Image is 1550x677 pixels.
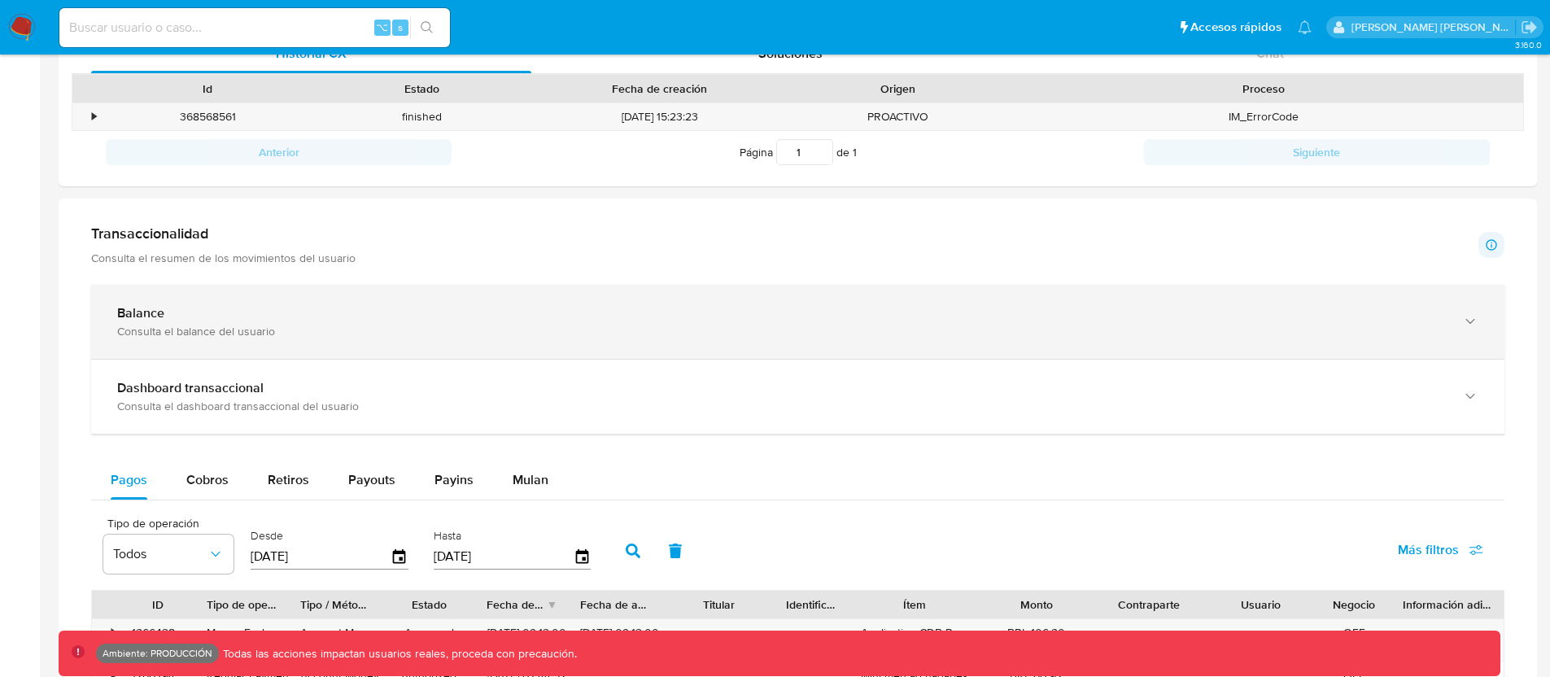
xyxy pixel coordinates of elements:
[1351,20,1516,35] p: victor.david@mercadolibre.com.co
[853,144,857,160] span: 1
[1144,139,1490,165] button: Siguiente
[376,20,388,35] span: ⌥
[740,139,857,165] span: Página de
[1005,103,1523,130] div: IM_ErrorCode
[326,81,517,97] div: Estado
[398,20,403,35] span: s
[92,109,96,124] div: •
[106,139,452,165] button: Anterior
[59,17,450,38] input: Buscar usuario o caso...
[410,16,443,39] button: search-icon
[1298,20,1312,34] a: Notificaciones
[791,103,1005,130] div: PROACTIVO
[315,103,529,130] div: finished
[103,650,212,657] p: Ambiente: PRODUCCIÓN
[529,103,791,130] div: [DATE] 15:23:23
[101,103,315,130] div: 368568561
[1521,19,1538,36] a: Salir
[112,81,303,97] div: Id
[1515,38,1542,51] span: 3.160.0
[540,81,779,97] div: Fecha de creación
[1016,81,1512,97] div: Proceso
[1190,19,1281,36] span: Accesos rápidos
[219,646,577,662] p: Todas las acciones impactan usuarios reales, proceda con precaución.
[802,81,993,97] div: Origen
